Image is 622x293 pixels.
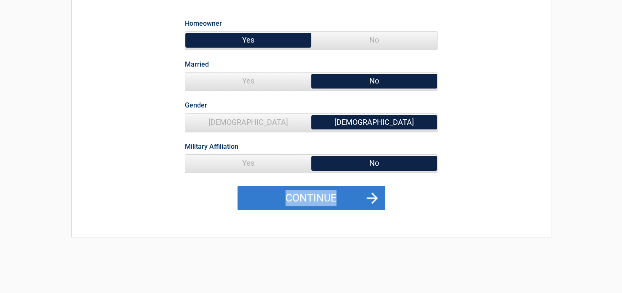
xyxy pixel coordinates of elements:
[185,99,207,111] label: Gender
[311,155,437,172] span: No
[185,32,311,48] span: Yes
[185,59,209,70] label: Married
[185,18,222,29] label: Homeowner
[311,32,437,48] span: No
[311,73,437,89] span: No
[311,114,437,131] span: [DEMOGRAPHIC_DATA]
[185,155,311,172] span: Yes
[185,73,311,89] span: Yes
[185,114,311,131] span: [DEMOGRAPHIC_DATA]
[238,186,385,210] button: Continue
[185,141,238,152] label: Military Affiliation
